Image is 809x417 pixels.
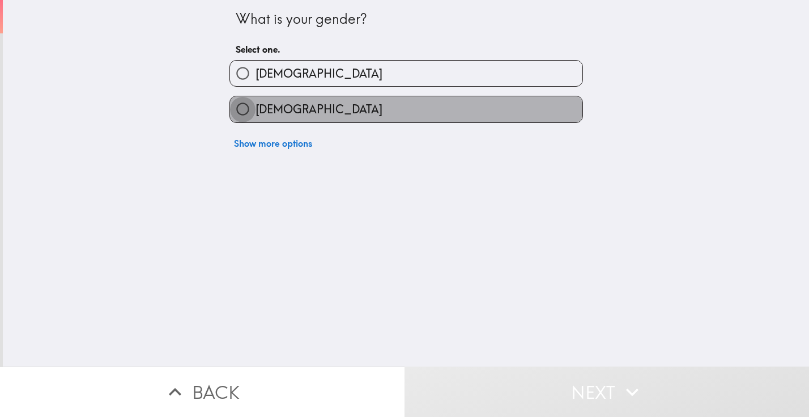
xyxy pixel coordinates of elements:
[236,10,577,29] div: What is your gender?
[230,96,582,122] button: [DEMOGRAPHIC_DATA]
[256,101,382,117] span: [DEMOGRAPHIC_DATA]
[229,132,317,155] button: Show more options
[236,43,577,56] h6: Select one.
[256,66,382,82] span: [DEMOGRAPHIC_DATA]
[230,61,582,86] button: [DEMOGRAPHIC_DATA]
[404,367,809,417] button: Next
